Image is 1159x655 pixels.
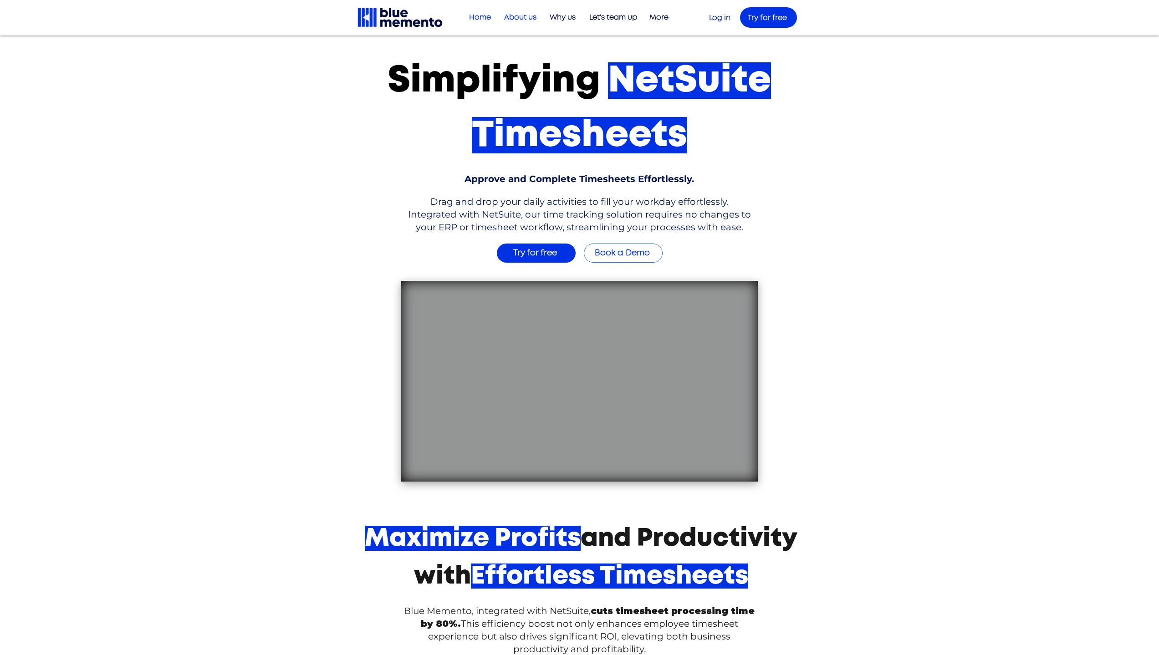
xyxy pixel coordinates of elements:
a: Book a Demo [584,244,663,263]
a: About us [495,10,541,25]
span: Blue Memento, integrated with NetSuite, [404,605,591,616]
span: Effortless Timesheets [471,564,748,589]
span: This efficiency boost not only enhances employee timesheet experience but also drives significant... [428,618,738,655]
span: Drag and drop your daily activities to fill your workday effortlessly. Integrated with NetSuite, ... [408,196,751,233]
span: Approve and Complete Timesheets Effortlessly. [465,173,694,184]
span: Try for free [748,14,787,21]
span: Book a Demo [595,249,650,257]
div: Your Video Title Video Player [401,281,758,482]
a: Home [461,10,495,25]
a: Try for free [497,244,576,263]
a: Try for free [740,7,797,28]
a: Let's team up [580,10,642,25]
a: Why us [541,10,580,25]
span: Try for free [513,249,557,257]
p: About us [500,10,541,25]
span: Maximize Profits [365,526,581,551]
span: Simplifying [388,62,600,99]
img: Blue Memento black logo [357,7,444,28]
p: Why us [545,10,580,25]
span: NetSuite Timesheets [472,62,771,153]
a: Log in [709,14,730,21]
span: and Productivity with [365,526,797,589]
p: Home [465,10,495,25]
p: Let's team up [585,10,642,25]
nav: Site [461,10,673,25]
p: More [645,10,673,25]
